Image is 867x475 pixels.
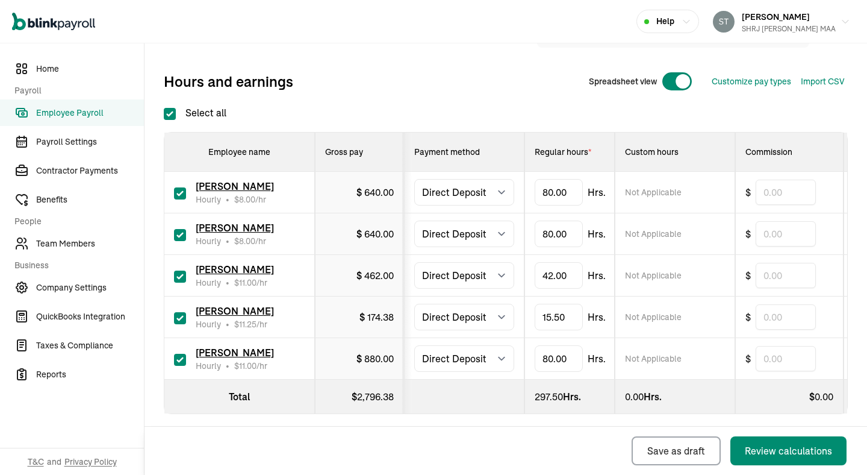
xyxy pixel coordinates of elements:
[535,304,583,330] input: TextInput
[325,146,394,158] div: Gross pay
[226,193,229,206] span: •
[364,186,394,198] span: 640.00
[535,389,604,404] div: Hrs.
[364,228,394,240] span: 640.00
[364,269,394,282] span: 462.00
[234,236,255,247] span: $
[535,391,563,403] span: 297.50
[625,353,682,365] span: Not Applicable
[588,310,606,324] span: Hrs.
[234,193,266,206] span: /hr
[36,136,144,148] span: Payroll Settings
[414,146,480,157] span: Payment method
[756,263,816,288] input: 0.00
[234,360,267,372] span: /hr
[234,318,267,330] span: /hr
[745,146,792,157] span: Commission
[356,351,394,366] div: $
[14,259,137,272] span: Business
[239,319,256,330] span: 11.25
[239,277,256,288] span: 11.00
[36,107,144,119] span: Employee Payroll
[226,277,229,289] span: •
[36,339,144,352] span: Taxes & Compliance
[234,235,266,247] span: /hr
[325,389,394,404] div: $
[12,4,95,39] nav: Global
[226,318,229,330] span: •
[196,305,274,317] span: [PERSON_NAME]
[36,237,144,250] span: Team Members
[632,436,721,465] button: Save as draft
[745,268,751,283] span: $
[239,360,256,371] span: 11.00
[756,221,816,247] input: 0.00
[208,146,270,157] span: Employee name
[756,304,816,330] input: 0.00
[239,236,255,247] span: 8.00
[708,7,855,37] button: [PERSON_NAME]SHRJ [PERSON_NAME] MAA
[234,194,255,205] span: $
[36,368,144,381] span: Reports
[712,75,791,88] div: Customize pay types
[745,310,751,324] span: $
[234,277,267,289] span: /hr
[535,179,583,206] input: TextInput
[164,105,226,120] label: Select all
[535,262,583,289] input: TextInput
[164,72,293,91] span: Hours and earnings
[226,235,229,247] span: •
[356,227,394,241] div: $
[196,235,221,247] span: Hourly
[234,360,256,371] span: $
[367,311,394,323] span: 174.38
[196,222,274,234] span: [PERSON_NAME]
[234,319,256,330] span: $
[36,310,144,323] span: QuickBooks Integration
[196,360,221,372] span: Hourly
[742,11,810,22] span: [PERSON_NAME]
[625,311,682,323] span: Not Applicable
[164,108,176,120] input: Select all
[226,360,229,372] span: •
[625,389,725,404] div: Hrs.
[64,456,117,468] span: Privacy Policy
[745,227,751,241] span: $
[625,228,682,240] span: Not Applicable
[588,268,606,283] span: Hrs.
[364,353,394,365] span: 880.00
[535,345,583,372] input: TextInput
[535,221,583,247] input: TextInput
[588,351,606,366] span: Hrs.
[196,263,274,275] span: [PERSON_NAME]
[196,193,221,206] span: Hourly
[356,185,394,200] div: $
[625,269,682,282] span: Not Applicable
[742,24,836,34] div: SHRJ [PERSON_NAME] MAA
[196,318,221,330] span: Hourly
[14,84,137,97] span: Payroll
[234,277,256,288] span: $
[801,75,844,88] button: Import CSV
[356,268,394,283] div: $
[36,193,144,206] span: Benefits
[36,165,144,177] span: Contractor Payments
[588,185,606,200] span: Hrs.
[535,146,591,157] span: Regular hours
[756,180,816,205] input: 0.00
[36,282,144,294] span: Company Settings
[647,444,705,458] div: Save as draft
[636,10,699,33] button: Help
[196,180,274,192] span: [PERSON_NAME]
[36,63,144,75] span: Home
[196,277,221,289] span: Hourly
[745,185,751,200] span: $
[196,347,274,359] span: [PERSON_NAME]
[625,146,725,158] div: Custom hours
[588,227,606,241] span: Hrs.
[359,310,394,324] div: $
[589,75,657,88] span: Spreadsheet view
[660,345,867,475] iframe: Chat Widget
